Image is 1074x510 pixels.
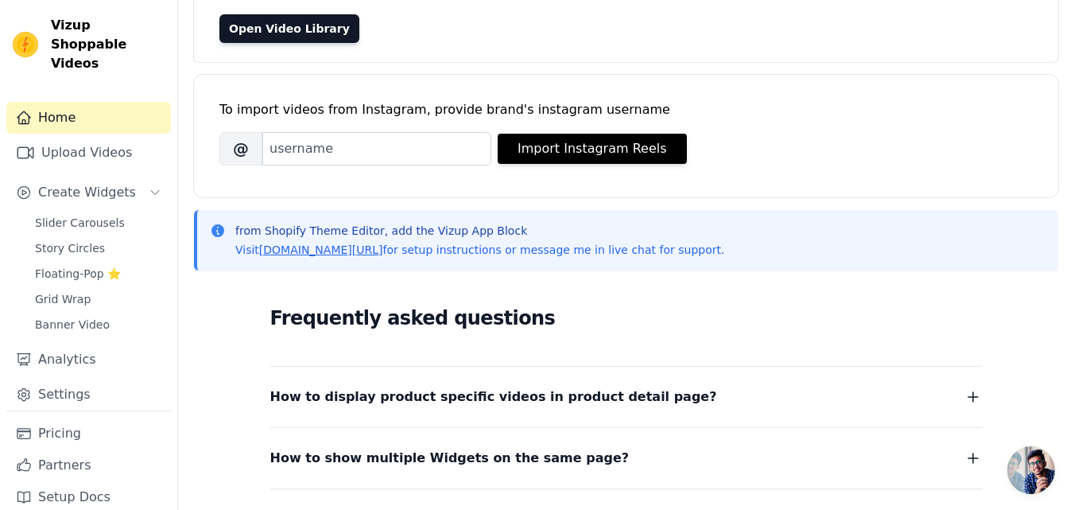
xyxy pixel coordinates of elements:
img: Vizup [13,32,38,57]
span: Banner Video [35,317,110,333]
a: Banner Video [25,313,171,336]
button: How to show multiple Widgets on the same page? [270,447,983,469]
button: Create Widgets [6,177,171,208]
span: Slider Carousels [35,215,125,231]
a: Grid Wrap [25,288,171,310]
span: Floating-Pop ⭐ [35,266,121,282]
span: How to display product specific videos in product detail page? [270,386,717,408]
span: Story Circles [35,240,105,256]
input: username [262,132,491,165]
button: How to display product specific videos in product detail page? [270,386,983,408]
span: Vizup Shoppable Videos [51,16,165,73]
p: Visit for setup instructions or message me in live chat for support. [235,242,724,258]
a: [DOMAIN_NAME][URL] [259,243,383,256]
a: Pricing [6,418,171,450]
a: Upload Videos [6,137,171,169]
a: Slider Carousels [25,212,171,234]
a: Open Video Library [219,14,359,43]
a: Floating-Pop ⭐ [25,263,171,285]
h2: Frequently asked questions [270,302,983,334]
a: Analytics [6,344,171,376]
a: Home [6,102,171,134]
button: Import Instagram Reels [498,134,687,164]
span: Grid Wrap [35,291,91,307]
a: Partners [6,450,171,481]
span: How to show multiple Widgets on the same page? [270,447,630,469]
span: @ [219,132,262,165]
span: Create Widgets [38,183,136,202]
a: Story Circles [25,237,171,259]
p: from Shopify Theme Editor, add the Vizup App Block [235,223,724,239]
div: To import videos from Instagram, provide brand's instagram username [219,100,1033,119]
a: Open chat [1007,446,1055,494]
a: Settings [6,379,171,411]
